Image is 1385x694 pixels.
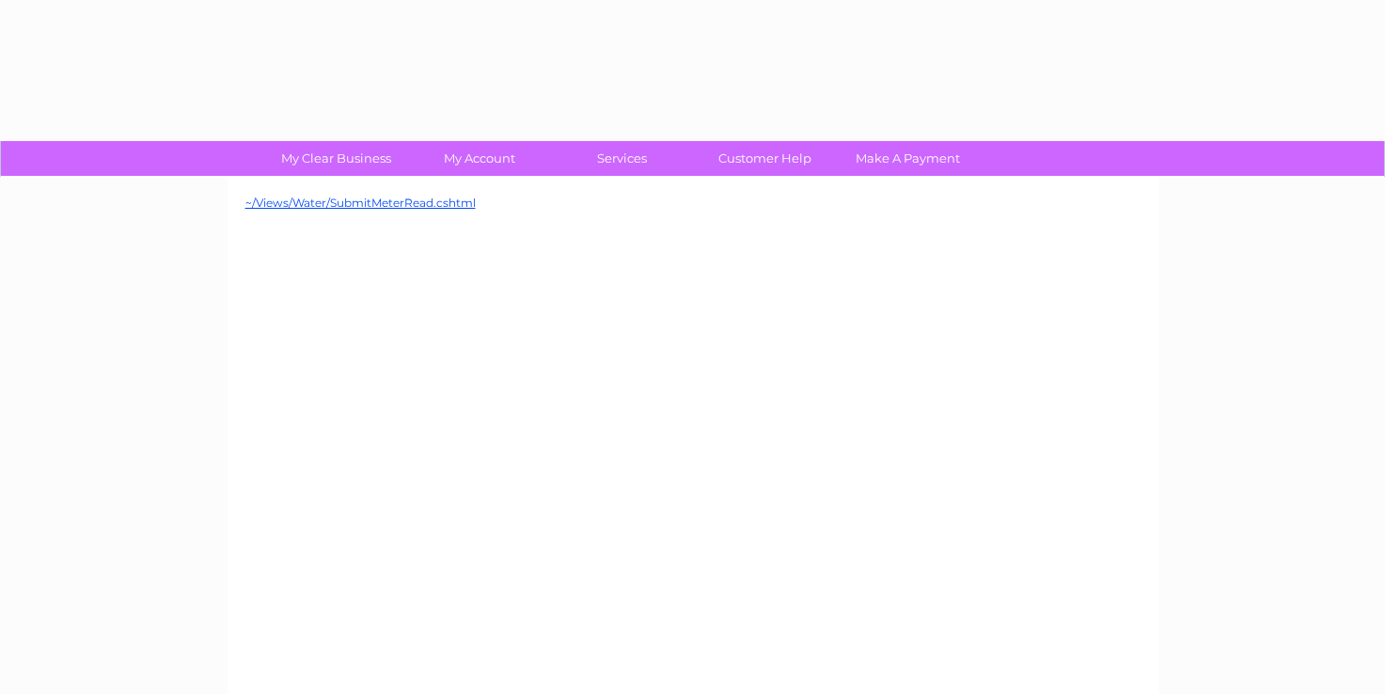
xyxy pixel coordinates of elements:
a: Customer Help [687,141,842,176]
a: My Account [401,141,557,176]
a: My Clear Business [259,141,414,176]
a: Services [544,141,700,176]
a: ~/Views/Water/SubmitMeterRead.cshtml [245,196,476,210]
a: Make A Payment [830,141,985,176]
